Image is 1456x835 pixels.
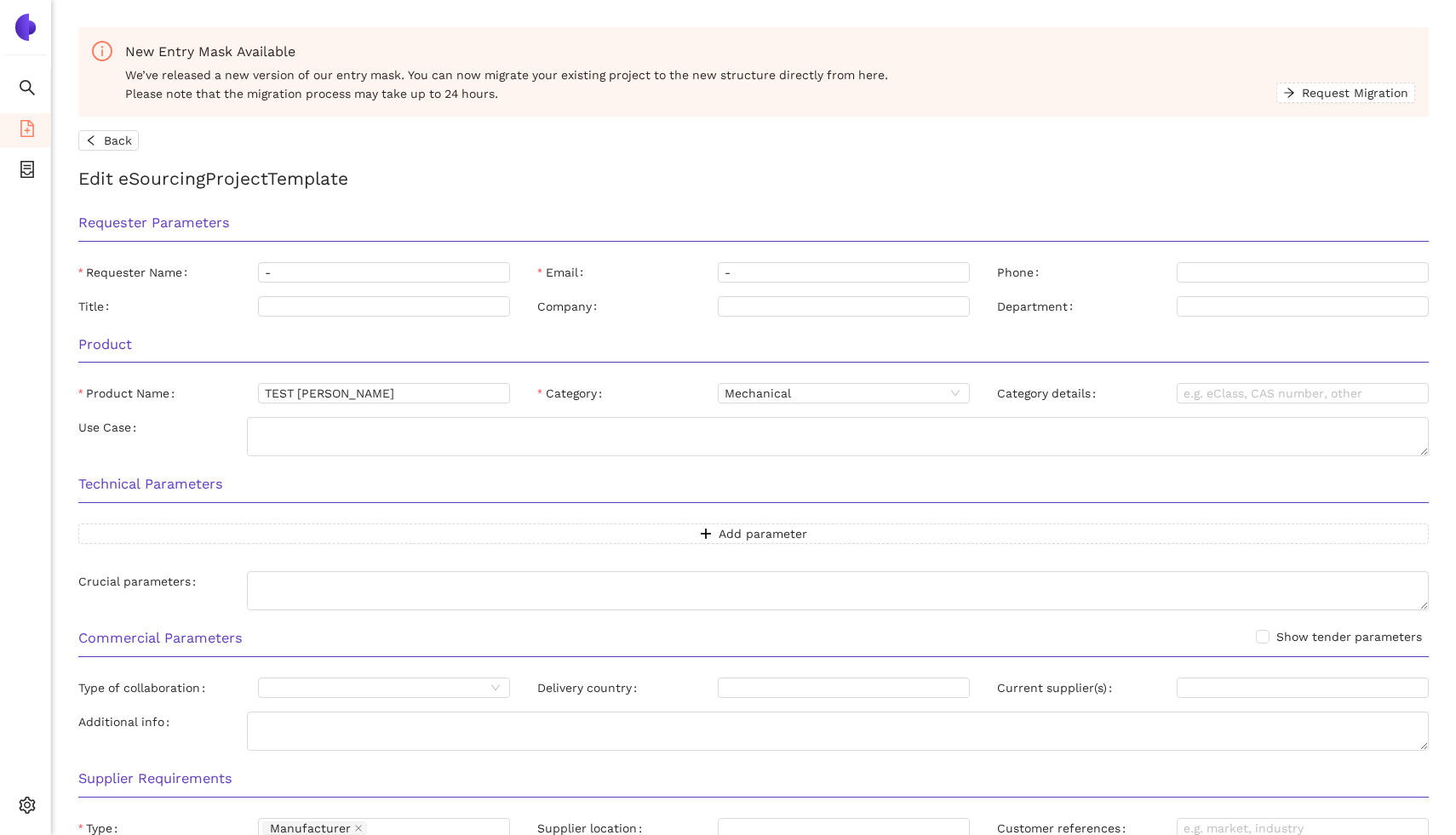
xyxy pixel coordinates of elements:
label: Delivery country [537,678,644,698]
h3: Commercial Parameters [78,627,1429,649]
label: Additional info [78,712,176,732]
input: Company [718,296,970,317]
button: plusAdd parameter [78,523,1429,544]
input: Title [258,296,510,317]
span: Request Migration [1302,83,1408,102]
span: close [354,824,363,834]
span: setting [19,791,36,825]
input: Email [718,262,970,283]
input: Product Name [258,383,510,403]
span: plus [700,528,712,541]
span: search [19,73,36,107]
span: container [19,155,36,189]
span: left [85,134,97,148]
input: Department [1177,296,1429,317]
label: Title [78,296,116,317]
button: arrow-rightRequest Migration [1276,83,1415,103]
h3: Product [78,334,1429,356]
label: Phone [997,262,1046,283]
span: Back [104,131,132,150]
span: arrow-right [1283,87,1295,100]
label: Company [537,296,604,317]
textarea: Crucial parameters [247,571,1429,610]
input: Category details [1177,383,1429,403]
span: Mechanical [725,384,963,403]
input: Phone [1177,262,1429,283]
span: Show tender parameters [1270,627,1429,646]
h3: Technical Parameters [78,473,1429,495]
button: leftBack [78,130,139,151]
img: Logo [12,14,39,41]
label: Department [997,296,1080,317]
input: Current supplier(s) [1177,678,1429,698]
span: file-add [19,114,36,148]
label: Product Name [78,383,181,403]
h3: Requester Parameters [78,212,1429,234]
h3: Supplier Requirements [78,768,1429,790]
span: We’ve released a new version of our entry mask. You can now migrate your existing project to the ... [125,66,1276,103]
input: Type of collaboration [265,678,485,697]
label: Email [537,262,589,283]
label: Use Case [78,417,143,438]
label: Category details [997,383,1103,403]
textarea: Use Case [247,417,1429,456]
label: Current supplier(s) [997,678,1119,698]
label: Crucial parameters [78,571,203,592]
span: Manufacturer [270,822,351,834]
span: Add parameter [719,524,807,543]
span: info-circle [92,41,112,61]
h2: Edit eSourcing Project Template [78,164,1429,192]
label: Requester Name [78,262,194,283]
input: Requester Name [258,262,510,283]
span: Manufacturer [262,821,367,835]
div: New Entry Mask Available [125,41,1415,62]
label: Type of collaboration [78,678,212,698]
label: Category [537,383,608,403]
textarea: Additional info [247,712,1429,751]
